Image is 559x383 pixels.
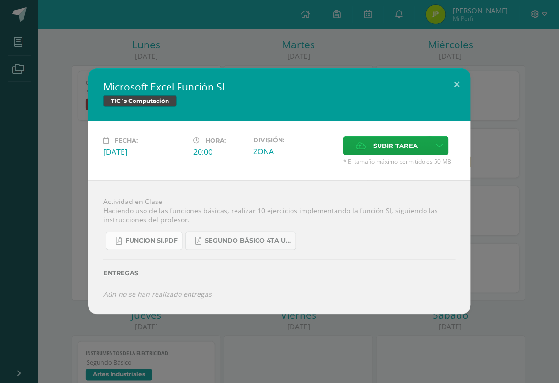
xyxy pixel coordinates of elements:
span: * El tamaño máximo permitido es 50 MB [343,158,456,166]
span: Fecha: [114,137,138,144]
span: Subir tarea [373,137,418,155]
h2: Microsoft Excel Función SI [103,80,456,93]
button: Close (Esc) [444,68,471,101]
label: División: [253,136,335,144]
div: [DATE] [103,146,186,157]
span: TIC´s Computación [103,95,177,107]
div: 20:00 [193,146,246,157]
i: Aún no se han realizado entregas [103,290,212,299]
span: SEGUNDO BÁSICO 4TA UNIDAD.pdf [205,237,291,245]
a: SEGUNDO BÁSICO 4TA UNIDAD.pdf [185,232,296,250]
span: Hora: [205,137,226,144]
label: Entregas [103,270,456,277]
div: ZONA [253,146,335,157]
a: FUNCION SI.pdf [106,232,183,250]
span: FUNCION SI.pdf [125,237,178,245]
div: Actividad en Clase Haciendo uso de las funciones básicas, realizar 10 ejercicios implementando la... [88,181,471,315]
